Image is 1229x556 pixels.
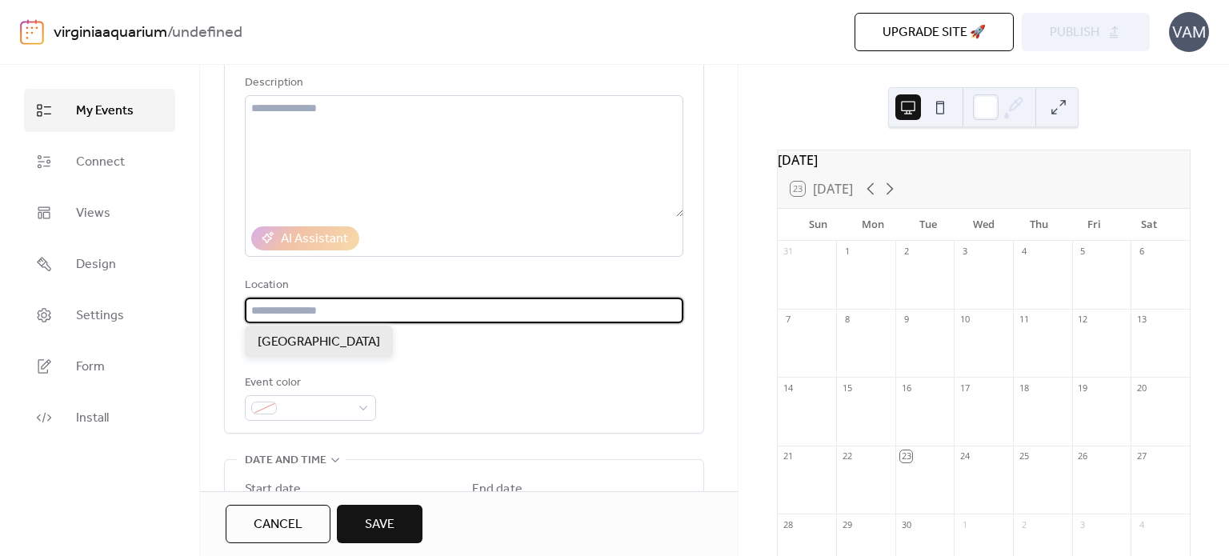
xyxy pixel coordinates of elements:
div: 3 [959,246,971,258]
div: 22 [841,450,853,462]
div: Description [245,74,680,93]
div: 27 [1135,450,1147,462]
div: Mon [846,209,901,241]
div: Sat [1122,209,1177,241]
div: Event color [245,374,373,393]
div: 5 [1077,246,1089,258]
a: virginiaaquarium [54,18,167,48]
div: 25 [1018,450,1030,462]
div: 12 [1077,314,1089,326]
a: Install [24,396,175,439]
button: Save [337,505,422,543]
div: 21 [783,450,795,462]
span: Settings [76,306,124,326]
b: / [167,18,172,48]
div: VAM [1169,12,1209,52]
span: Upgrade site 🚀 [883,23,986,42]
a: Settings [24,294,175,337]
b: undefined [172,18,242,48]
a: Design [24,242,175,286]
div: 31 [783,246,795,258]
div: 2 [1018,518,1030,530]
button: Cancel [226,505,330,543]
div: 29 [841,518,853,530]
span: Views [76,204,110,223]
img: logo [20,19,44,45]
div: 28 [783,518,795,530]
span: Connect [76,153,125,172]
div: 16 [900,382,912,394]
div: 6 [1135,246,1147,258]
span: Design [76,255,116,274]
div: 9 [900,314,912,326]
div: 1 [841,246,853,258]
div: 11 [1018,314,1030,326]
div: 3 [1077,518,1089,530]
div: Sun [791,209,846,241]
div: 1 [959,518,971,530]
div: 13 [1135,314,1147,326]
div: 20 [1135,382,1147,394]
span: My Events [76,102,134,121]
span: Cancel [254,515,302,534]
div: 26 [1077,450,1089,462]
span: Install [76,409,109,428]
button: Upgrade site 🚀 [855,13,1014,51]
div: 18 [1018,382,1030,394]
span: Date and time [245,451,326,470]
div: Start date [245,480,301,499]
div: 4 [1135,518,1147,530]
div: End date [472,480,522,499]
div: 8 [841,314,853,326]
div: 2 [900,246,912,258]
div: 15 [841,382,853,394]
a: Views [24,191,175,234]
a: Connect [24,140,175,183]
div: 30 [900,518,912,530]
div: 17 [959,382,971,394]
a: My Events [24,89,175,132]
span: Form [76,358,105,377]
div: Fri [1067,209,1122,241]
div: 19 [1077,382,1089,394]
div: 24 [959,450,971,462]
a: Form [24,345,175,388]
div: Tue [901,209,956,241]
div: Thu [1011,209,1067,241]
div: 10 [959,314,971,326]
div: 4 [1018,246,1030,258]
span: Save [365,515,394,534]
div: 7 [783,314,795,326]
div: 23 [900,450,912,462]
div: [DATE] [778,150,1190,170]
div: Location [245,276,680,295]
div: 14 [783,382,795,394]
span: [GEOGRAPHIC_DATA] [258,333,380,352]
div: Wed [956,209,1011,241]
